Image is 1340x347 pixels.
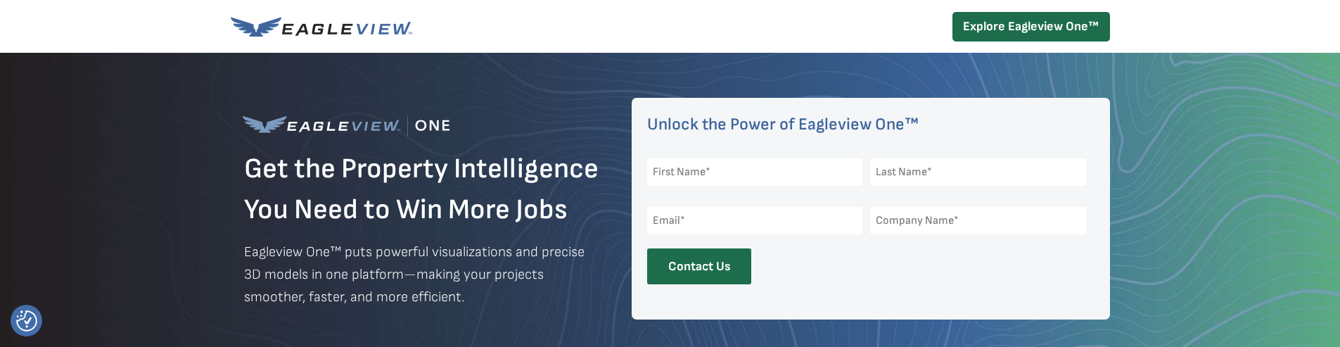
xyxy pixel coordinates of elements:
input: Email* [647,207,863,234]
input: Company Name* [870,207,1086,234]
span: Unlock the Power of Eagleview One™ [647,114,919,134]
span: Eagleview One™ puts powerful visualizations and precise 3D models in one platform—making your pro... [244,244,585,305]
a: Explore Eagleview One™ [952,12,1110,42]
img: Revisit consent button [16,310,37,332]
button: Consent Preferences [16,310,37,332]
input: Contact Us [647,248,751,284]
span: Get the Property Intelligence You Need to Win More Jobs [244,152,599,227]
strong: Explore Eagleview One™ [963,19,1099,34]
input: First Name* [647,158,863,186]
input: Last Name* [870,158,1086,186]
